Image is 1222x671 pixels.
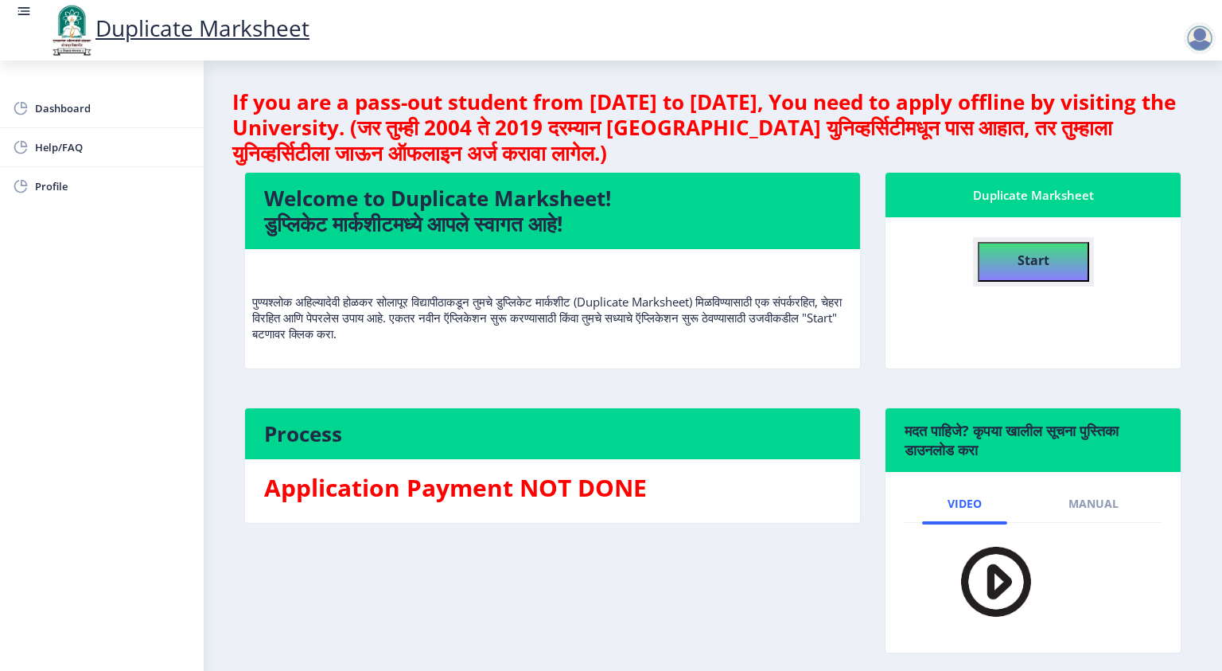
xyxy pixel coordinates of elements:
p: पुण्यश्लोक अहिल्यादेवी होळकर सोलापूर विद्यापीठाकडून तुमचे डुप्लिकेट मार्कशीट (Duplicate Marksheet... [252,262,853,341]
h4: If you are a pass-out student from [DATE] to [DATE], You need to apply offline by visiting the Un... [232,89,1193,166]
span: Video [948,497,982,510]
span: Dashboard [35,99,191,118]
span: Profile [35,177,191,196]
span: Help/FAQ [35,138,191,157]
h6: मदत पाहिजे? कृपया खालील सूचना पुस्तिका डाउनलोड करा [905,421,1162,459]
div: Duplicate Marksheet [905,185,1162,205]
h4: Process [264,421,841,447]
h4: Welcome to Duplicate Marksheet! डुप्लिकेट मार्कशीटमध्ये आपले स्वागत आहे! [264,185,841,236]
a: Video [922,485,1007,523]
button: Start [978,242,1089,282]
h3: Application Payment NOT DONE [264,472,841,504]
span: Manual [1068,497,1119,510]
b: Start [1018,252,1049,269]
img: logo [48,3,95,57]
a: Duplicate Marksheet [48,13,309,43]
img: PLAY.png [930,536,1041,627]
a: Manual [1043,485,1144,523]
